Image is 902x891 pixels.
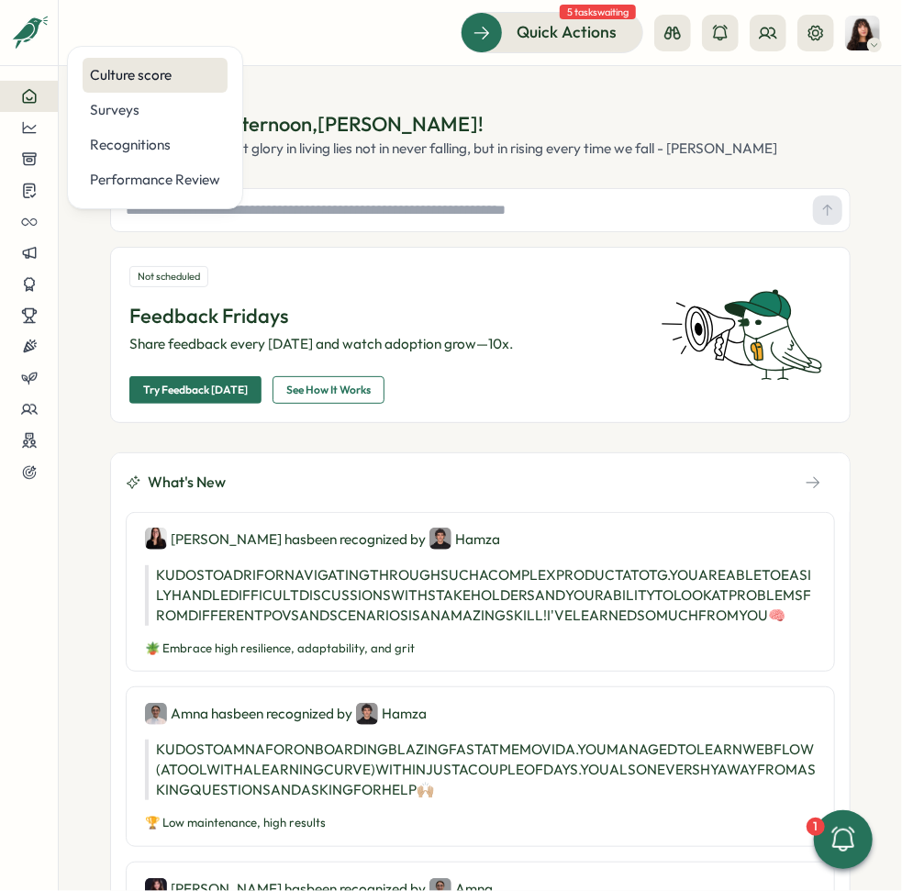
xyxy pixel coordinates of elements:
[429,528,451,550] img: Hamza Atique
[356,703,378,725] img: Hamza Atique
[814,810,873,869] button: 1
[90,65,220,85] div: Culture score
[83,93,228,128] a: Surveys
[83,128,228,162] a: Recognitions
[429,528,500,551] div: Hamza
[83,162,228,197] a: Performance Review
[145,703,167,725] img: Amna Khattak
[129,302,639,330] p: Feedback Fridays
[83,58,228,93] a: Culture score
[356,702,427,725] div: Hamza
[145,528,816,551] div: [PERSON_NAME] has been recognized by
[517,20,617,44] span: Quick Actions
[148,471,226,494] span: What's New
[145,640,816,657] p: 🪴 Embrace high resilience, adaptability, and grit
[145,815,816,831] p: 🏆 Low maintenance, high results
[845,16,880,50] img: Kelly Rosa
[807,818,825,836] div: 1
[143,377,248,403] span: Try Feedback [DATE]
[145,528,167,550] img: Adriana Fosca
[273,376,384,404] button: See How It Works
[129,376,262,404] button: Try Feedback [DATE]
[129,266,208,287] div: Not scheduled
[169,110,777,139] div: Good afternoon , [PERSON_NAME] !
[90,100,220,120] div: Surveys
[286,377,371,403] span: See How It Works
[145,702,816,725] div: Amna has been recognized by
[169,139,777,159] div: The greatest glory in living lies not in never falling, but in rising every time we fall - [PERSO...
[90,170,220,190] div: Performance Review
[145,565,816,626] p: KUDOS TO ADRI FOR NAVIGATING THROUGH SUCH A COMPLEX PRODUCT AT OTG. YOU ARE ABLE TO EASILY HANDLE...
[145,740,816,800] p: KUDOS TO AMNA FOR ONBOARDING BLAZING FAST AT MEMOVIDA. YOU MANAGED TO LEARN WEBFLOW (A TOOL WITH ...
[461,12,643,52] button: Quick Actions
[129,334,639,354] p: Share feedback every [DATE] and watch adoption grow—10x.
[560,5,636,19] span: 5 tasks waiting
[90,135,220,155] div: Recognitions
